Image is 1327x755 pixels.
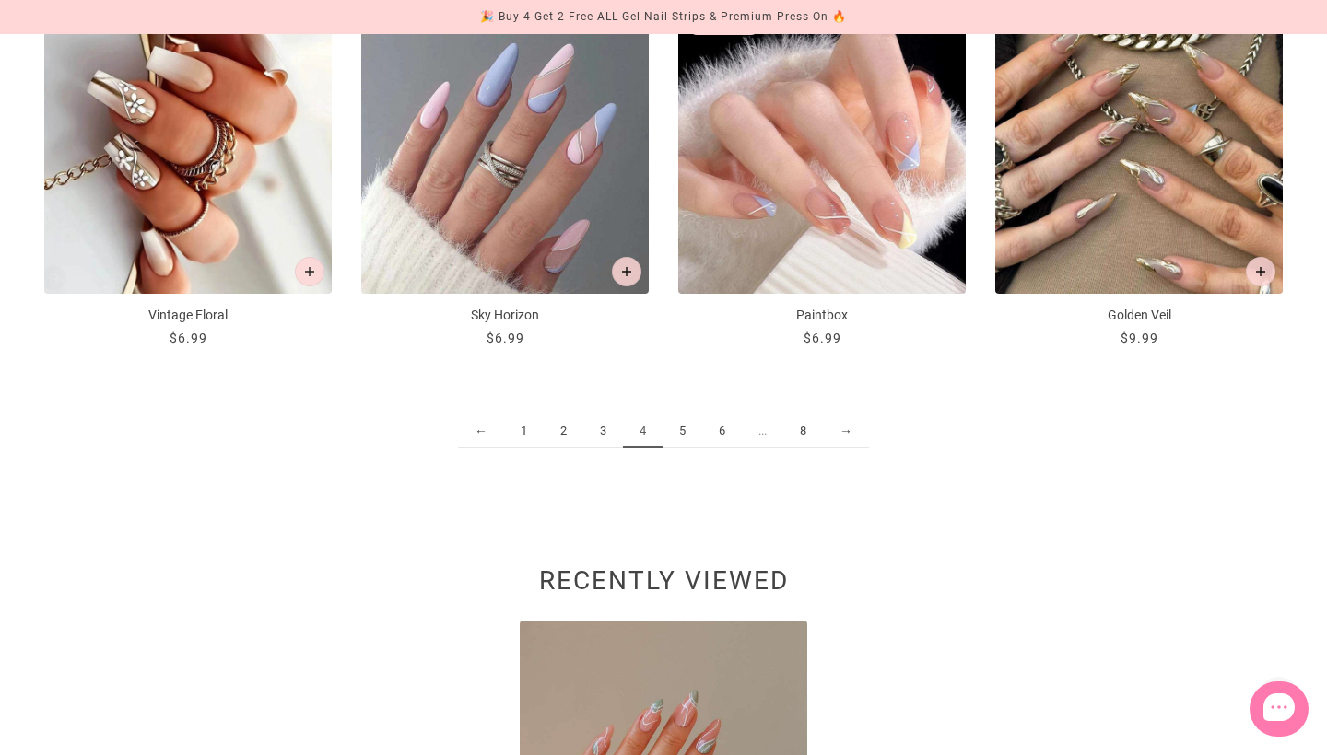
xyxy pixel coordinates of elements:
[544,414,583,448] a: 2
[663,414,702,448] a: 5
[623,414,663,448] span: 4
[995,306,1283,325] p: Golden Veil
[295,257,324,286] button: Add to cart
[170,331,207,345] span: $6.99
[742,414,783,448] span: ...
[702,414,742,448] a: 6
[458,414,504,448] a: ←
[504,414,544,448] a: 1
[361,6,649,348] a: Sky Horizon
[361,306,649,325] p: Sky Horizon
[1121,331,1158,345] span: $9.99
[44,575,1283,596] h2: Recently viewed
[804,331,841,345] span: $6.99
[995,6,1283,348] a: Golden Veil
[44,306,332,325] p: Vintage Floral
[678,6,966,348] a: Paintbox
[678,306,966,325] p: Paintbox
[783,414,823,448] a: 8
[1246,257,1275,286] button: Add to cart
[44,6,332,348] a: Vintage Floral
[583,414,623,448] a: 3
[823,414,869,448] a: →
[480,7,847,27] div: 🎉 Buy 4 Get 2 Free ALL Gel Nail Strips & Premium Press On 🔥
[612,257,641,286] button: Add to cart
[487,331,524,345] span: $6.99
